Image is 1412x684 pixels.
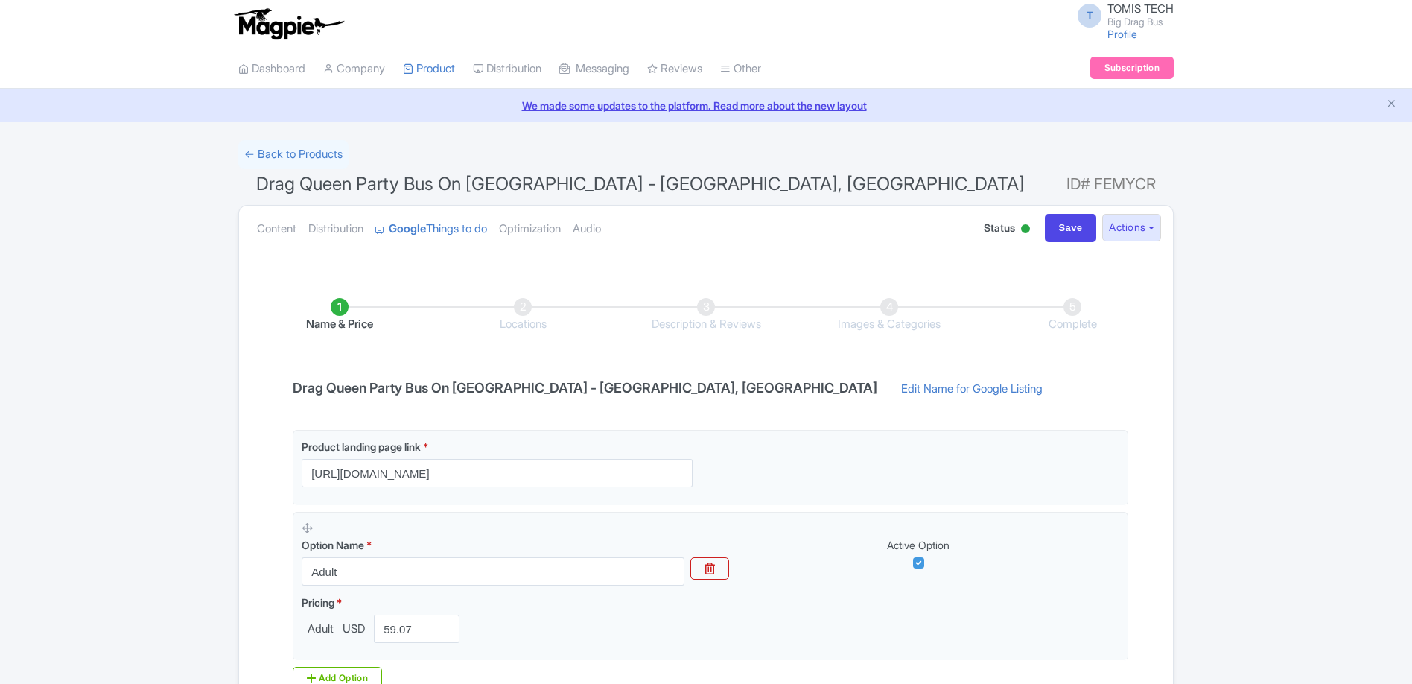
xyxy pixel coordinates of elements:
[302,557,684,586] input: Option Name
[302,440,421,453] span: Product landing page link
[231,7,346,40] img: logo-ab69f6fb50320c5b225c76a69d11143b.png
[559,48,629,89] a: Messaging
[1107,1,1174,16] span: TOMIS TECH
[302,459,693,487] input: Product landing page link
[1386,96,1397,113] button: Close announcement
[647,48,702,89] a: Reviews
[887,539,950,551] span: Active Option
[720,48,761,89] a: Other
[1018,218,1033,241] div: Active
[1078,4,1101,28] span: T
[308,206,363,253] a: Distribution
[238,48,305,89] a: Dashboard
[1107,28,1137,40] a: Profile
[323,48,385,89] a: Company
[302,596,334,609] span: Pricing
[238,140,349,169] a: ← Back to Products
[1069,3,1174,27] a: T TOMIS TECH Big Drag Bus
[431,298,614,333] li: Locations
[389,221,426,238] strong: Google
[375,206,487,253] a: GoogleThings to do
[248,298,431,333] li: Name & Price
[1102,214,1161,241] button: Actions
[1090,57,1174,79] a: Subscription
[981,298,1164,333] li: Complete
[614,298,798,333] li: Description & Reviews
[1066,169,1156,199] span: ID# FEMYCR
[1107,17,1174,27] small: Big Drag Bus
[340,621,368,638] span: USD
[284,381,886,396] h4: Drag Queen Party Bus On [GEOGRAPHIC_DATA] - [GEOGRAPHIC_DATA], [GEOGRAPHIC_DATA]
[1045,214,1097,242] input: Save
[798,298,981,333] li: Images & Categories
[9,98,1403,113] a: We made some updates to the platform. Read more about the new layout
[257,206,296,253] a: Content
[302,621,340,638] span: Adult
[302,539,364,551] span: Option Name
[473,48,541,89] a: Distribution
[886,381,1058,405] a: Edit Name for Google Listing
[403,48,455,89] a: Product
[256,173,1025,194] span: Drag Queen Party Bus On [GEOGRAPHIC_DATA] - [GEOGRAPHIC_DATA], [GEOGRAPHIC_DATA]
[573,206,601,253] a: Audio
[499,206,561,253] a: Optimization
[984,220,1015,235] span: Status
[374,615,459,643] input: 0.00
